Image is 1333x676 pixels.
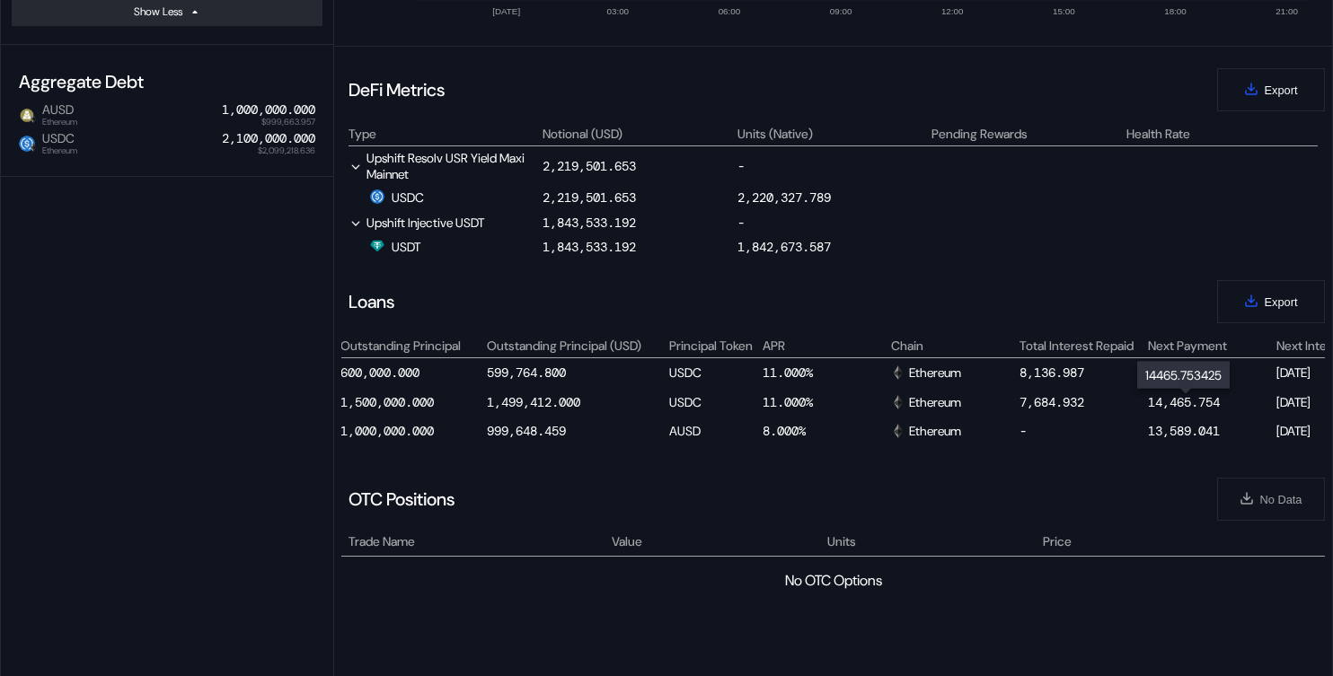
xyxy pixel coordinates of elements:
[891,338,1017,354] div: Chain
[370,239,420,255] div: USDT
[1276,6,1298,16] text: 21:00
[737,189,831,206] div: 2,220,327.789
[261,118,315,127] span: $999,663.957
[258,146,315,155] span: $2,099,218.636
[891,395,905,409] img: svg+xml,%3c
[827,532,856,551] span: Units
[349,126,376,142] div: Type
[543,215,636,231] div: 1,843,533.192
[29,114,38,123] img: svg+xml,%3c
[1217,68,1325,111] button: Export
[1148,338,1274,354] div: Next Payment
[719,6,741,16] text: 06:00
[763,362,888,383] div: 11.000%
[349,150,540,182] div: Upshift Resolv USR Yield Maxi Mainnet
[349,532,415,551] span: Trade Name
[12,63,322,101] div: Aggregate Debt
[349,487,455,511] div: OTC Positions
[349,214,540,232] div: Upshift Injective USDT
[222,102,315,118] div: 1,000,000.000
[785,571,882,590] div: No OTC Options
[1053,6,1075,16] text: 15:00
[763,420,888,442] div: 8.000%
[222,131,315,146] div: 2,100,000.000
[340,423,434,439] div: 1,000,000.000
[1265,83,1298,97] span: Export
[607,6,630,16] text: 03:00
[340,394,434,410] div: 1,500,000.000
[931,126,1028,142] div: Pending Rewards
[487,394,580,410] div: 1,499,412.000
[737,150,929,182] div: -
[669,391,759,412] div: USDC
[134,4,182,19] div: Show Less
[1148,394,1220,410] div: 14,465.754
[543,158,636,174] div: 2,219,501.653
[487,364,566,381] div: 599,764.800
[370,189,424,206] div: USDC
[340,364,419,381] div: 600,000.000
[487,423,566,439] div: 999,648.459
[891,394,961,410] div: Ethereum
[349,290,394,313] div: Loans
[42,118,77,127] span: Ethereum
[370,189,384,204] img: usdc.png
[1020,364,1084,381] div: 8,136.987
[1164,6,1187,16] text: 18:00
[1020,338,1145,354] div: Total Interest Repaid
[1020,420,1145,442] div: -
[891,423,961,439] div: Ethereum
[891,424,905,438] img: svg+xml,%3c
[19,107,35,123] img: Circle_Agora_White_on_Olive_1080px.png
[1020,394,1084,410] div: 7,684.932
[891,364,961,381] div: Ethereum
[612,532,642,551] span: Value
[669,420,759,442] div: AUSD
[737,214,929,232] div: -
[763,338,888,354] div: APR
[1217,280,1325,323] button: Export
[763,391,888,412] div: 11.000%
[35,102,77,126] span: AUSD
[1126,126,1190,142] div: Health Rate
[35,131,77,154] span: USDC
[340,338,484,354] div: Outstanding Principal
[492,6,520,16] text: [DATE]
[669,338,759,354] div: Principal Token
[669,362,759,383] div: USDC
[42,146,77,155] span: Ethereum
[1137,362,1230,389] div: 14465.753425
[891,365,905,380] img: svg+xml,%3c
[1148,423,1220,439] div: 13,589.041
[349,78,445,101] div: DeFi Metrics
[941,6,964,16] text: 12:00
[830,6,852,16] text: 09:00
[1043,532,1072,551] span: Price
[1265,295,1298,309] span: Export
[737,239,831,255] div: 1,842,673.587
[543,239,636,255] div: 1,843,533.192
[29,143,38,152] img: svg+xml,%3c
[543,189,636,206] div: 2,219,501.653
[487,338,666,354] div: Outstanding Principal (USD)
[370,239,384,253] img: Tether.png
[543,126,622,142] div: Notional (USD)
[737,126,813,142] div: Units (Native)
[19,136,35,152] img: usdc.png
